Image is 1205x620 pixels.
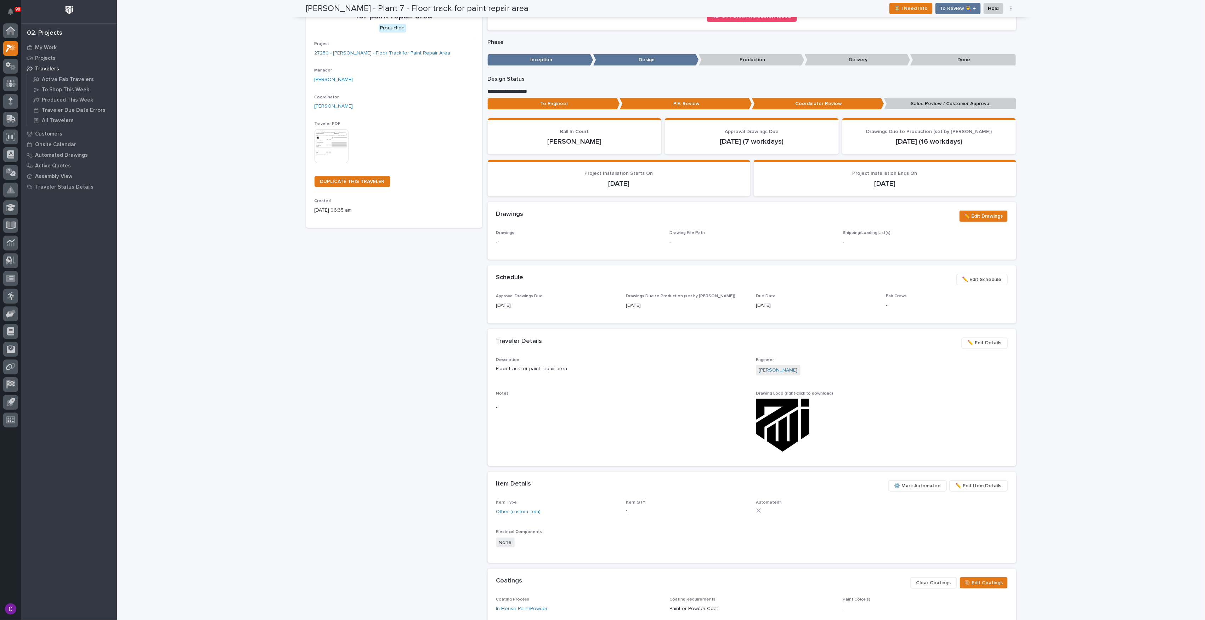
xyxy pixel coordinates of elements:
[42,87,89,93] p: To Shop This Week
[21,128,117,139] a: Customers
[315,207,474,214] p: [DATE] 06:35 am
[9,8,18,20] div: Notifications90
[894,482,941,490] span: ⚙️ Mark Automated
[35,131,62,137] p: Customers
[935,3,981,14] button: To Review 👨‍🏭 →
[306,4,529,14] h2: [PERSON_NAME] - Plant 7 - Floor track for paint repair area
[27,105,117,115] a: Traveler Due Date Errors
[756,358,774,362] span: Engineer
[960,211,1008,222] button: ✏️ Edit Drawings
[756,399,809,452] img: B-5uPC9e_lz01p7GxgonINr9qMA0vtjGjs2cI40Zbjs
[35,173,72,180] p: Assembly View
[315,76,353,84] a: [PERSON_NAME]
[315,103,353,110] a: [PERSON_NAME]
[42,76,94,83] p: Active Fab Travelers
[496,211,524,218] h2: Drawings
[886,294,907,298] span: Fab Crews
[940,4,976,13] span: To Review 👨‍🏭 →
[315,68,332,73] span: Manager
[496,239,661,246] p: -
[379,24,406,33] div: Production
[894,4,928,13] span: ⏳ I Need Info
[699,54,804,66] p: Production
[27,85,117,94] a: To Shop This Week
[669,605,834,613] p: Paint or Powder Coat
[756,391,833,396] span: Drawing Logo (right-click to download)
[21,53,117,63] a: Projects
[496,338,542,345] h2: Traveler Details
[888,480,947,492] button: ⚙️ Mark Automated
[756,294,776,298] span: Due Date
[35,142,76,148] p: Onsite Calendar
[593,54,699,66] p: Design
[853,171,917,176] span: Project Installation Ends On
[725,129,779,134] span: Approval Drawings Due
[756,302,878,309] p: [DATE]
[843,597,870,602] span: Paint Color(s)
[315,176,390,187] a: DUPLICATE THIS TRAVELER
[560,129,589,134] span: Ball In Court
[673,137,830,146] p: [DATE] (7 workdays)
[35,45,57,51] p: My Work
[496,597,530,602] span: Coating Process
[63,4,76,17] img: Workspace Logo
[843,231,890,235] span: Shipping/Loading List(s)
[843,605,1007,613] p: -
[27,74,117,84] a: Active Fab Travelers
[3,602,18,616] button: users-avatar
[843,239,1007,246] p: -
[35,163,71,169] p: Active Quotes
[21,171,117,182] a: Assembly View
[496,358,520,362] span: Description
[315,122,341,126] span: Traveler PDF
[762,179,1008,188] p: [DATE]
[27,95,117,105] a: Produced This Week
[916,579,951,587] span: Clear Coatings
[315,199,331,203] span: Created
[21,160,117,171] a: Active Quotes
[910,54,1016,66] p: Done
[21,150,117,160] a: Automated Drawings
[488,39,1016,46] p: Phase
[752,98,884,110] p: Coordinator Review
[42,107,106,114] p: Traveler Due Date Errors
[21,63,117,74] a: Travelers
[759,367,798,374] a: [PERSON_NAME]
[669,597,715,602] span: Coating Requirements
[42,117,74,124] p: All Travelers
[496,508,541,516] a: Other (custom item)
[620,98,752,110] p: P.E. Review
[496,605,548,613] a: In-House Paint/Powder
[988,4,999,13] span: Hold
[910,577,957,589] button: Clear Coatings
[496,577,522,585] h2: Coatings
[488,54,593,66] p: Inception
[21,42,117,53] a: My Work
[496,391,509,396] span: Notes
[488,98,620,110] p: To Engineer
[669,231,705,235] span: Drawing File Path
[496,538,515,548] span: None
[496,137,653,146] p: [PERSON_NAME]
[962,338,1008,349] button: ✏️ Edit Details
[315,42,329,46] span: Project
[21,182,117,192] a: Traveler Status Details
[42,97,93,103] p: Produced This Week
[21,139,117,150] a: Onsite Calendar
[496,294,543,298] span: Approval Drawings Due
[16,7,20,12] p: 90
[756,500,782,505] span: Automated?
[956,482,1002,490] span: ✏️ Edit Item Details
[315,95,339,99] span: Coordinator
[35,55,56,62] p: Projects
[964,579,1003,587] span: 🎨 Edit Coatings
[35,152,88,159] p: Automated Drawings
[496,231,515,235] span: Drawings
[27,115,117,125] a: All Travelers
[496,530,542,534] span: Electrical Components
[626,508,748,516] p: 1
[626,302,748,309] p: [DATE]
[496,365,748,373] p: Floor track for paint repair area
[626,500,646,505] span: Item QTY
[866,129,992,134] span: Drawings Due to Production (set by [PERSON_NAME])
